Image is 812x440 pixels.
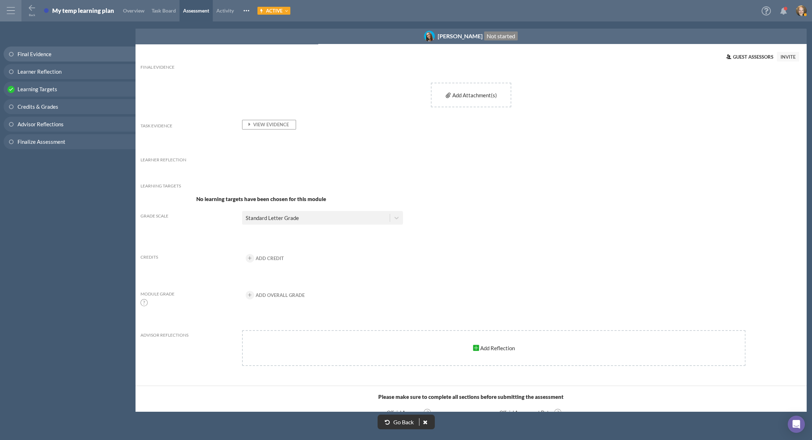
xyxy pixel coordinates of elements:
a: Credits & Grades [4,99,136,114]
span: Overview [123,8,144,14]
div: My temp learning plan [52,7,114,16]
span: No learning targets have been chosen for this module [196,196,326,202]
span: Add Attachment(s) [452,92,497,98]
span: Advisor Reflections [18,121,64,128]
span: Learning Targets [18,85,57,93]
span: Active [266,8,282,14]
label: Final Evidence [141,63,174,71]
div: Not started [484,31,518,40]
a: Final Evidence [4,47,136,62]
span: [PERSON_NAME] [438,32,483,40]
label: Learning Targets [141,182,181,190]
img: image [424,31,435,41]
span: Activity [216,8,234,14]
label: Credits [141,253,158,261]
span: ? [141,299,148,306]
label: Advisor Reflections [141,331,188,339]
span: View Evidence [246,122,289,127]
div: Guest Assessors [723,51,777,62]
button: Add Overall Grade [242,289,308,302]
span: ? [554,409,561,416]
a: Learner Reflection [4,64,136,79]
button: Add Credit [242,252,287,265]
a: Learning Targets [4,82,136,97]
span: Final Evidence [18,50,51,58]
span: Back [29,13,35,17]
label: Module Grade [141,290,174,298]
label: Grade Scale [141,212,168,220]
span: Official Assessor [387,409,421,416]
button: Invite [777,52,799,62]
span: Credits & Grades [18,103,58,111]
strong: Please make sure to complete all sections before submitting the assessment [378,393,564,401]
button: Active [257,7,290,15]
div: My temp learning plan [52,7,114,14]
div: Standard Letter Grade [246,214,299,221]
span: Task Board [152,8,176,14]
label: Learner Reflection [141,156,186,164]
button: Back [28,4,36,16]
span: Official Assessment Date [499,409,551,416]
span: Go Back [392,419,415,425]
a: Advisor Reflections [4,117,136,132]
span: Finalize Assessment [18,138,65,146]
span: ? [424,409,431,416]
span: Learner Reflection [18,68,61,75]
button: View Evidence [242,120,296,129]
label: Task Evidence [141,122,172,130]
span: Add Credit [256,255,284,261]
span: Add Overall Grade [256,292,305,298]
span: Assessment [183,8,209,14]
div: Add Reflection [471,343,517,354]
div: Open Intercom Messenger [788,416,805,433]
a: Finalize Assessment [4,134,136,149]
img: image [796,5,807,16]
